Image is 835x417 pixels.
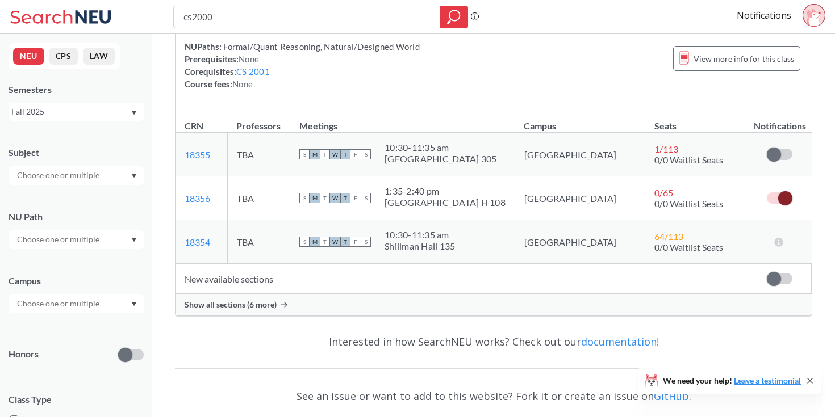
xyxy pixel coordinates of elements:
span: S [361,237,371,247]
div: NU Path [9,210,144,223]
svg: Dropdown arrow [131,238,137,242]
span: None [232,79,253,89]
span: 0 / 65 [654,187,673,198]
span: M [310,149,320,159]
a: 18354 [185,237,210,247]
a: CS 2001 [236,66,270,77]
th: Campus [515,108,645,133]
svg: Dropdown arrow [131,302,137,306]
a: 18355 [185,149,210,160]
div: 10:30 - 11:35 am [385,229,455,241]
th: Professors [227,108,290,133]
span: T [320,237,330,247]
span: W [330,149,340,159]
span: S [361,193,371,203]
th: Notifications [748,108,812,133]
div: Fall 2025Dropdown arrow [9,103,144,121]
td: [GEOGRAPHIC_DATA] [515,133,645,176]
span: 0/0 Waitlist Seats [654,154,723,165]
span: S [361,149,371,159]
span: F [350,237,361,247]
span: None [239,54,259,64]
a: Leave a testimonial [734,376,801,385]
svg: Dropdown arrow [131,111,137,115]
span: 0/0 Waitlist Seats [654,242,723,252]
input: Choose one or multiple [11,169,107,182]
span: 1 / 113 [654,144,678,154]
div: magnifying glass [440,6,468,28]
svg: magnifying glass [447,9,461,25]
td: TBA [227,176,290,220]
div: See an issue or want to add to this website? Fork it or create an issue on . [175,380,812,412]
span: W [330,237,340,247]
svg: Dropdown arrow [131,174,137,178]
span: T [340,149,350,159]
td: New available sections [176,264,748,294]
span: T [320,193,330,203]
span: 64 / 113 [654,231,683,242]
div: 1:35 - 2:40 pm [385,186,506,197]
a: GitHub [654,389,689,403]
div: [GEOGRAPHIC_DATA] 305 [385,153,496,165]
a: documentation! [581,335,659,348]
div: 10:30 - 11:35 am [385,142,496,153]
input: Choose one or multiple [11,233,107,246]
td: [GEOGRAPHIC_DATA] [515,220,645,264]
td: TBA [227,220,290,264]
span: 0/0 Waitlist Seats [654,198,723,209]
button: NEU [13,48,44,65]
span: F [350,149,361,159]
span: T [320,149,330,159]
th: Meetings [290,108,515,133]
span: T [340,237,350,247]
input: Class, professor, course number, "phrase" [182,7,432,27]
div: Dropdown arrow [9,230,144,249]
span: T [340,193,350,203]
div: Shillman Hall 135 [385,241,455,252]
button: CPS [49,48,78,65]
span: M [310,237,320,247]
div: Subject [9,146,144,159]
div: Show all sections (6 more) [176,294,812,315]
span: F [350,193,361,203]
div: Dropdown arrow [9,166,144,185]
a: 18356 [185,193,210,204]
div: Fall 2025 [11,106,130,118]
th: Seats [645,108,748,133]
span: Show all sections (6 more) [185,300,277,310]
div: Interested in how SearchNEU works? Check out our [175,325,812,358]
span: S [299,237,310,247]
span: Class Type [9,393,144,406]
span: S [299,149,310,159]
div: Dropdown arrow [9,294,144,313]
span: S [299,193,310,203]
a: Notifications [737,9,791,22]
div: NUPaths: Prerequisites: Corequisites: Course fees: [185,40,420,90]
div: CRN [185,120,203,132]
td: [GEOGRAPHIC_DATA] [515,176,645,220]
span: M [310,193,320,203]
span: W [330,193,340,203]
div: Campus [9,275,144,287]
div: Semesters [9,83,144,96]
p: Honors [9,348,39,361]
input: Choose one or multiple [11,297,107,310]
div: [GEOGRAPHIC_DATA] H 108 [385,197,506,208]
td: TBA [227,133,290,176]
button: LAW [83,48,115,65]
span: Formal/Quant Reasoning, Natural/Designed World [222,41,420,52]
span: We need your help! [663,377,801,385]
span: View more info for this class [694,52,794,66]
